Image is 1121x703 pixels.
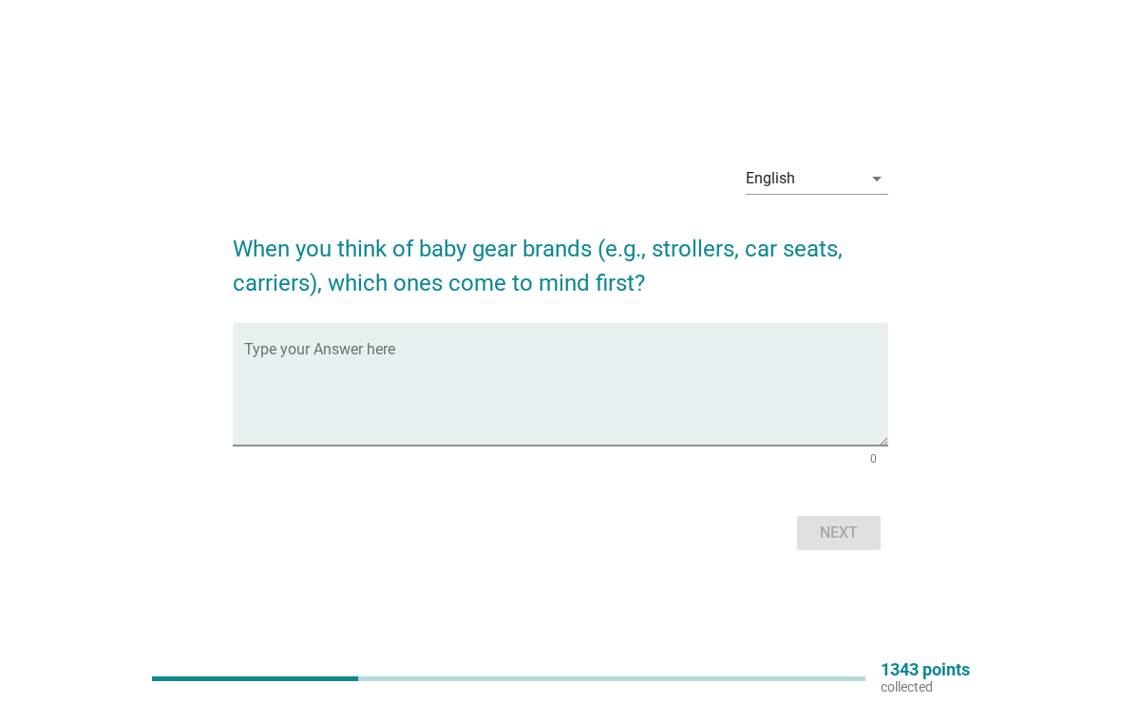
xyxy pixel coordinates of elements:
div: 0 [870,453,877,465]
h2: When you think of baby gear brands (e.g., strollers, car seats, carriers), which ones come to min... [233,213,889,300]
i: arrow_drop_down [865,167,888,190]
textarea: Type your Answer here [244,346,889,446]
p: 1343 points [881,661,970,678]
div: English [746,170,795,187]
p: collected [881,678,970,695]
